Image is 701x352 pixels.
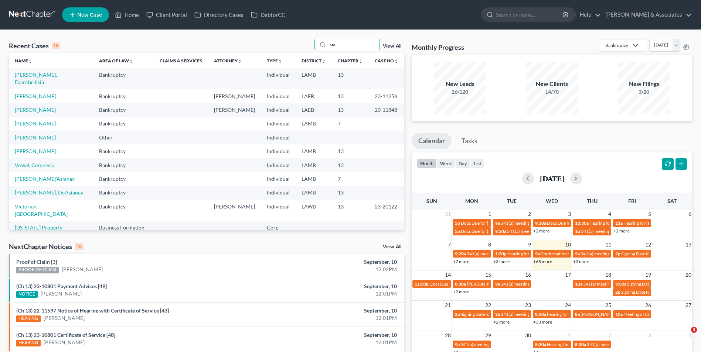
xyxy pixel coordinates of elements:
[484,331,492,340] span: 29
[261,200,296,221] td: Individual
[369,89,404,103] td: 23-11256
[111,8,143,21] a: Home
[15,72,57,85] a: [PERSON_NAME], Dalechrilisia
[261,221,296,242] td: Corp
[332,158,369,172] td: 13
[16,307,169,314] a: (Ch 13) 22-11597 Notice of Hearing with Certificate of Service [43]
[575,228,580,234] span: 1p
[455,158,470,168] button: day
[535,311,546,317] span: 8:30a
[62,266,103,273] a: [PERSON_NAME]
[467,251,538,256] span: 341(a) meeting for [PERSON_NAME]
[444,210,452,218] span: 31
[28,59,33,63] i: unfold_more
[412,43,464,52] h3: Monthly Progress
[332,117,369,131] td: 7
[564,240,572,249] span: 10
[412,133,452,149] a: Calendar
[628,198,636,204] span: Fri
[383,44,401,49] a: View All
[275,339,397,346] div: 12:01PM
[615,289,620,295] span: 2p
[455,133,484,149] a: Tasks
[15,189,83,196] a: [PERSON_NAME], De'Asianay
[535,220,546,226] span: 9:30a
[16,291,38,298] div: NOTICE
[685,301,692,310] span: 27
[261,117,296,131] td: Individual
[540,175,564,182] h2: [DATE]
[605,301,612,310] span: 25
[575,311,580,317] span: 8a
[52,42,60,49] div: 15
[437,158,455,168] button: week
[496,8,564,21] input: Search by name...
[461,311,571,317] span: Signing Date for [PERSON_NAME] and [PERSON_NAME]
[524,301,532,310] span: 23
[615,251,620,256] span: 2p
[383,244,401,249] a: View All
[332,89,369,103] td: 13
[358,59,363,63] i: unfold_more
[495,228,506,234] span: 9:30a
[275,258,397,266] div: September, 10
[15,120,56,127] a: [PERSON_NAME]
[429,281,490,287] span: Docs Due for [PERSON_NAME]
[575,251,580,256] span: 9a
[296,144,332,158] td: LAMB
[688,210,692,218] span: 6
[495,311,500,317] span: 9a
[9,242,84,251] div: NextChapter Notices
[208,103,261,117] td: [PERSON_NAME]
[278,59,282,63] i: unfold_more
[613,228,630,234] a: +2 more
[296,186,332,200] td: LAMB
[546,198,558,204] span: Wed
[567,331,572,340] span: 1
[15,58,33,63] a: Nameunfold_more
[16,283,107,289] a: (Ch 13) 23-10801 Payment Advices [49]
[261,68,296,89] td: Individual
[321,59,326,63] i: unfold_more
[41,290,82,297] a: [PERSON_NAME]
[261,131,296,144] td: Individual
[524,270,532,279] span: 16
[526,80,578,88] div: New Clients
[453,259,469,264] a: +7 more
[533,259,552,264] a: +68 more
[93,221,154,242] td: Business Formation and Planning
[261,186,296,200] td: Individual
[573,259,589,264] a: +3 more
[493,319,510,325] a: +2 more
[547,311,604,317] span: hearing for [PERSON_NAME]
[547,342,644,347] span: Hearing for [PERSON_NAME] & [PERSON_NAME]
[93,131,154,144] td: Other
[15,162,54,168] a: Vessel, Cerynesia
[527,210,532,218] span: 2
[644,270,652,279] span: 19
[15,224,62,238] a: [US_STATE] Property Development (LPD)
[455,342,460,347] span: 9a
[507,251,565,256] span: Hearing for [PERSON_NAME]
[583,281,654,287] span: 341(a) meeting for [PERSON_NAME]
[261,89,296,103] td: Individual
[487,240,492,249] span: 8
[685,240,692,249] span: 13
[93,186,154,200] td: Bankruptcy
[93,117,154,131] td: Bankruptcy
[470,158,484,168] button: list
[332,200,369,221] td: 13
[547,220,630,226] span: Docs Due for [US_STATE][PERSON_NAME]
[332,172,369,186] td: 7
[567,210,572,218] span: 3
[535,342,546,347] span: 8:30a
[453,289,469,294] a: +2 more
[533,319,552,325] a: +33 more
[332,68,369,89] td: 13
[261,158,296,172] td: Individual
[455,311,460,317] span: 2p
[275,266,397,273] div: 12:02PM
[275,331,397,339] div: September, 10
[16,267,59,273] div: PROOF OF CLAIM
[93,89,154,103] td: Bankruptcy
